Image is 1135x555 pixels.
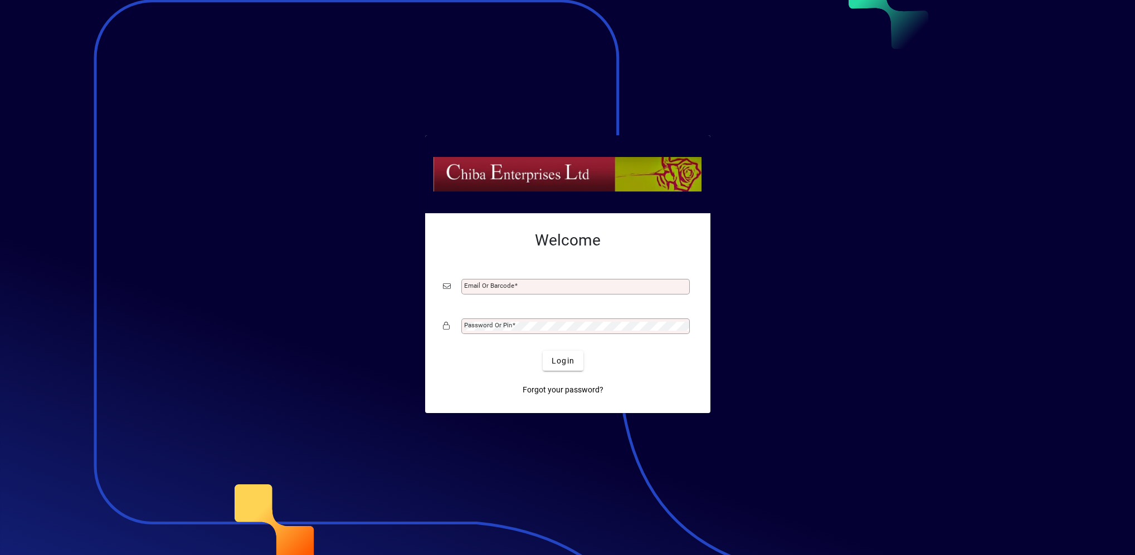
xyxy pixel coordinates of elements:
h2: Welcome [443,231,693,250]
span: Forgot your password? [523,384,603,396]
a: Forgot your password? [518,380,608,400]
mat-label: Email or Barcode [464,282,514,289]
button: Login [543,351,583,371]
span: Login [552,355,574,367]
mat-label: Password or Pin [464,321,512,329]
